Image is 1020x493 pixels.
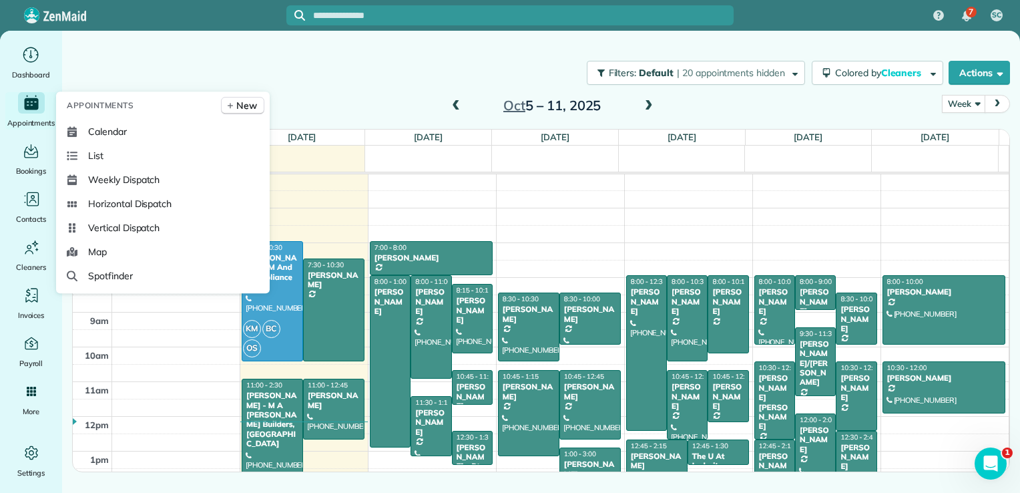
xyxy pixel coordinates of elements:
span: 11am [85,385,109,395]
div: [PERSON_NAME] - M A [PERSON_NAME] Builders, [GEOGRAPHIC_DATA] [246,391,299,448]
div: [PERSON_NAME] [840,373,872,402]
span: 10:45 - 12:45 [564,372,604,381]
span: 8:30 - 10:00 [840,295,876,303]
div: [PERSON_NAME] [563,460,617,479]
span: 12pm [85,420,109,430]
a: [DATE] [921,132,949,142]
button: Week [942,95,985,113]
span: Appointments [7,116,55,130]
div: [PERSON_NAME] [671,287,704,316]
span: 11:30 - 1:15 [415,398,451,407]
span: Contacts [16,212,46,226]
span: 8:15 - 10:15 [457,286,493,295]
a: Invoices [5,285,57,322]
span: 1:00 - 3:00 [564,450,596,458]
a: [DATE] [288,132,316,142]
span: Invoices [18,309,45,322]
button: Actions [949,61,1010,85]
a: Calendar [61,120,264,144]
span: 8:00 - 1:00 [374,277,407,286]
a: Dashboard [5,44,57,81]
span: 11:00 - 2:30 [246,381,282,389]
div: [PERSON_NAME] [630,452,684,471]
span: 12:30 - 1:30 [457,433,493,442]
span: Filters: [609,67,637,79]
div: [PERSON_NAME] [840,443,872,472]
span: 1 [1002,448,1013,458]
a: Cleaners [5,236,57,274]
div: [PERSON_NAME] [758,452,791,480]
div: [PERSON_NAME] [712,287,744,316]
span: SC [992,10,1001,21]
a: Spotfinder [61,264,264,288]
span: 12:45 - 2:15 [759,442,795,450]
span: Map [88,245,107,259]
div: [PERSON_NAME] [886,373,1002,383]
span: 8:00 - 10:30 [672,277,708,286]
span: 8:00 - 12:30 [631,277,667,286]
span: | 20 appointments hidden [677,67,785,79]
span: 7:30 - 10:30 [308,261,344,269]
span: 10:30 - 12:45 [759,363,799,372]
div: [PERSON_NAME] [502,382,555,401]
span: Calendar [88,125,127,138]
span: 8:30 - 10:00 [564,295,600,303]
div: [PERSON_NAME] [456,382,489,411]
div: [PERSON_NAME] [563,305,617,324]
div: [PERSON_NAME] [799,426,832,454]
span: Settings [17,466,45,480]
span: Payroll [19,357,43,370]
span: Default [639,67,674,79]
span: 12:30 - 2:45 [840,433,876,442]
span: New [236,99,257,112]
span: Oct [503,97,525,114]
div: [PERSON_NAME] [563,382,617,401]
a: Payroll [5,333,57,370]
div: [PERSON_NAME] [712,382,744,411]
a: [DATE] [541,132,569,142]
span: OS [243,339,261,357]
a: [DATE] [794,132,822,142]
span: BC [262,320,280,338]
span: 12:45 - 1:30 [692,442,728,450]
span: 9am [90,315,109,326]
span: 8:00 - 10:00 [759,277,795,286]
a: Appointments [5,92,57,130]
span: Colored by [835,67,926,79]
span: Appointments [67,99,134,112]
button: Focus search [286,10,305,21]
span: List [88,149,103,162]
div: The U At Ledroit [692,452,745,471]
svg: Focus search [294,10,305,21]
span: Cleaners [881,67,924,79]
span: Bookings [16,164,47,178]
button: next [985,95,1010,113]
a: [DATE] [414,132,443,142]
span: 10:45 - 12:15 [712,372,752,381]
div: [PERSON_NAME] [415,408,447,437]
h2: 5 – 11, 2025 [469,98,635,113]
span: 10:30 - 12:00 [887,363,927,372]
span: Vertical Dispatch [88,221,160,234]
span: Spotfinder [88,269,133,283]
span: Horizontal Dispatch [88,197,172,210]
span: 10:45 - 11:45 [457,372,497,381]
a: Filters: Default | 20 appointments hidden [580,61,805,85]
a: Weekly Dispatch [61,168,264,192]
a: Contacts [5,188,57,226]
a: [DATE] [668,132,696,142]
span: 8:00 - 10:00 [887,277,923,286]
span: 9:30 - 11:30 [800,329,836,338]
button: Filters: Default | 20 appointments hidden [587,61,805,85]
a: Vertical Dispatch [61,216,264,240]
div: [PERSON_NAME] [840,305,872,333]
div: [PERSON_NAME] [374,287,407,316]
div: [PERSON_NAME] [307,391,360,410]
span: 7:00 - 8:00 [374,243,407,252]
iframe: Intercom live chat [975,448,1007,480]
a: List [61,144,264,168]
a: New [221,97,264,114]
div: [PERSON_NAME] [671,382,704,411]
div: [PERSON_NAME] - Btn Systems [456,443,489,482]
span: Weekly Dispatch [88,173,160,186]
